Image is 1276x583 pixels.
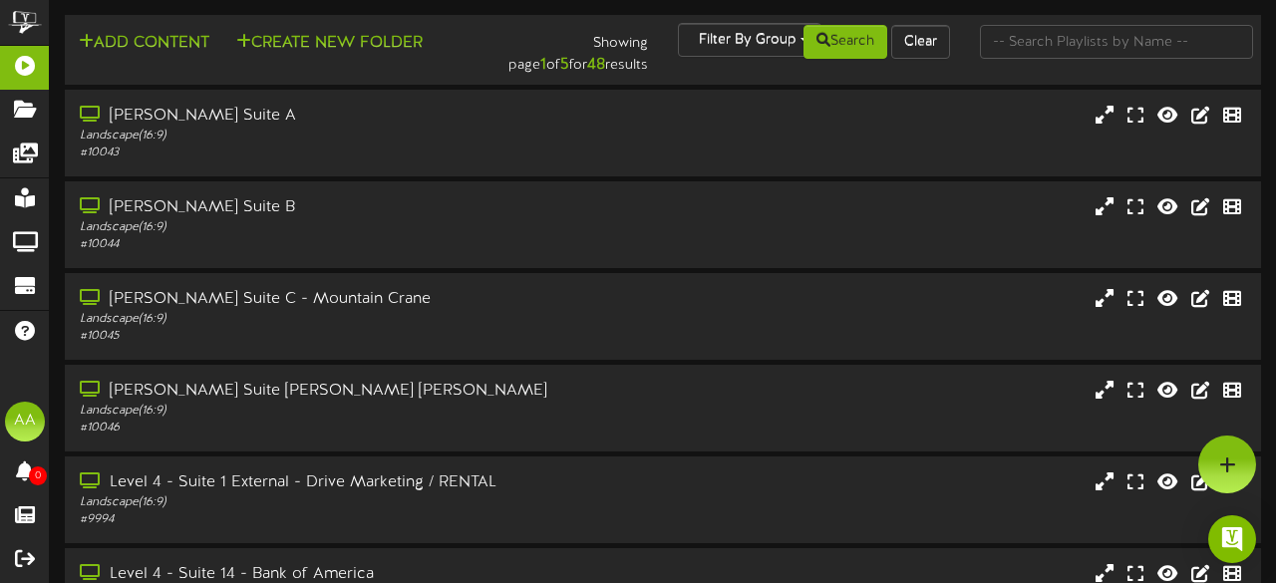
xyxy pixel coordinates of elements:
[980,25,1253,59] input: -- Search Playlists by Name --
[80,145,548,161] div: # 10043
[5,402,45,441] div: AA
[73,31,215,56] button: Add Content
[540,56,546,74] strong: 1
[80,128,548,145] div: Landscape ( 16:9 )
[80,494,548,511] div: Landscape ( 16:9 )
[80,511,548,528] div: # 9994
[29,466,47,485] span: 0
[230,31,429,56] button: Create New Folder
[80,328,548,345] div: # 10045
[80,105,548,128] div: [PERSON_NAME] Suite A
[587,56,605,74] strong: 48
[80,219,548,236] div: Landscape ( 16:9 )
[1208,515,1256,563] div: Open Intercom Messenger
[891,25,950,59] button: Clear
[80,380,548,403] div: [PERSON_NAME] Suite [PERSON_NAME] [PERSON_NAME]
[80,288,548,311] div: [PERSON_NAME] Suite C - Mountain Crane
[803,25,887,59] button: Search
[80,403,548,420] div: Landscape ( 16:9 )
[80,196,548,219] div: [PERSON_NAME] Suite B
[462,23,663,77] div: Showing page of for results
[560,56,569,74] strong: 5
[678,23,821,57] button: Filter By Group
[80,420,548,437] div: # 10046
[80,311,548,328] div: Landscape ( 16:9 )
[80,471,548,494] div: Level 4 - Suite 1 External - Drive Marketing / RENTAL
[80,236,548,253] div: # 10044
